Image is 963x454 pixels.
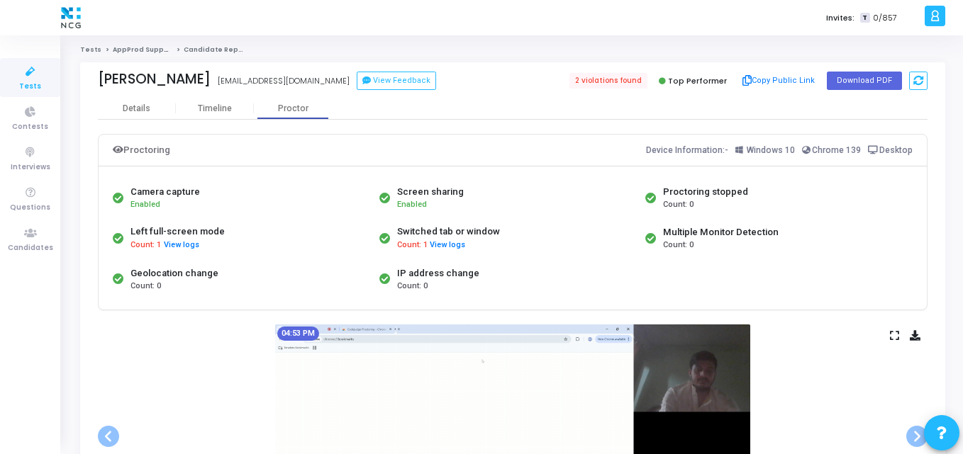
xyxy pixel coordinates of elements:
div: Proctoring stopped [663,185,748,199]
span: Count: 0 [663,239,694,251]
a: Tests [80,45,101,54]
span: Enabled [397,200,427,209]
span: Tests [19,81,41,93]
div: Details [123,103,150,114]
span: Count: 1 [397,239,428,251]
span: Questions [10,202,50,214]
span: Windows 10 [747,145,795,155]
span: T [860,13,869,23]
img: logo [57,4,84,32]
span: Candidate Report [184,45,249,54]
div: Device Information:- [646,142,913,159]
span: Contests [12,121,48,133]
div: Proctor [254,103,332,114]
span: Top Performer [668,75,727,86]
button: View Feedback [357,72,436,90]
div: [EMAIL_ADDRESS][DOMAIN_NAME] [218,75,350,87]
button: View logs [429,239,466,252]
span: Enabled [130,200,160,209]
div: IP address change [397,266,479,280]
div: Timeline [198,103,232,114]
div: Screen sharing [397,185,464,199]
span: 2 violations found [569,73,647,89]
span: Count: 1 [130,239,161,251]
nav: breadcrumb [80,45,945,55]
label: Invites: [826,12,855,24]
span: Desktop [879,145,913,155]
div: Left full-screen mode [130,225,225,239]
div: Multiple Monitor Detection [663,225,779,239]
span: Count: 0 [663,199,694,211]
mat-chip: 04:53 PM [277,327,319,341]
button: View logs [163,239,200,252]
div: Camera capture [130,185,200,199]
button: Copy Public Link [738,70,820,91]
div: [PERSON_NAME] [98,71,211,87]
span: Count: 0 [130,280,161,293]
a: AppProd Support_NCG_L3 [113,45,206,54]
span: 0/857 [873,12,897,24]
span: Candidates [8,242,53,254]
span: Chrome 139 [812,145,861,155]
div: Geolocation change [130,266,218,280]
button: Download PDF [827,72,902,90]
div: Switched tab or window [397,225,500,239]
div: Proctoring [113,142,170,159]
span: Interviews [11,161,50,174]
span: Count: 0 [397,280,428,293]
